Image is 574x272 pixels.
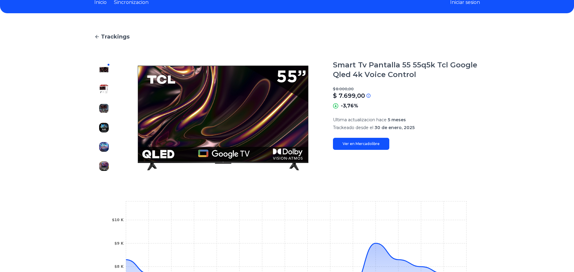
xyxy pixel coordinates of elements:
img: Smart Tv Pantalla 55 55q5k Tcl Google Qled 4k Voice Control [99,84,109,94]
h1: Smart Tv Pantalla 55 55q5k Tcl Google Qled 4k Voice Control [333,60,480,79]
img: Smart Tv Pantalla 55 55q5k Tcl Google Qled 4k Voice Control [126,60,321,176]
img: Smart Tv Pantalla 55 55q5k Tcl Google Qled 4k Voice Control [99,123,109,132]
tspan: $8 K [114,264,124,269]
p: $ 7.699,00 [333,91,365,100]
img: Smart Tv Pantalla 55 55q5k Tcl Google Qled 4k Voice Control [99,104,109,113]
tspan: $10 K [112,218,124,222]
p: $ 8.000,00 [333,87,480,91]
a: Ver en Mercadolibre [333,138,389,150]
span: Trackeado desde el [333,125,373,130]
span: Trackings [101,32,130,41]
p: -3,76% [341,102,358,110]
span: Ultima actualizacion hace [333,117,387,122]
tspan: $9 K [114,241,124,246]
img: Smart Tv Pantalla 55 55q5k Tcl Google Qled 4k Voice Control [99,65,109,75]
span: 5 meses [388,117,406,122]
img: Smart Tv Pantalla 55 55q5k Tcl Google Qled 4k Voice Control [99,142,109,152]
span: 30 de enero, 2025 [375,125,415,130]
a: Trackings [94,32,480,41]
img: Smart Tv Pantalla 55 55q5k Tcl Google Qled 4k Voice Control [99,161,109,171]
